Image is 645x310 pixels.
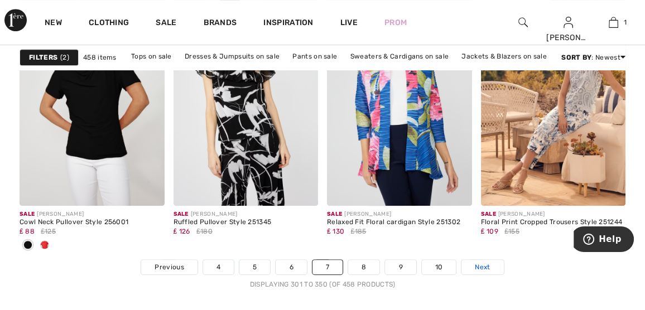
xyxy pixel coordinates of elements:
div: Displaying 301 to 350 (of 458 products) [20,279,625,289]
span: Previous [155,262,184,272]
div: Relaxed Fit Floral cardigan Style 251302 [327,219,472,226]
a: Tops on sale [126,49,177,64]
a: 7 [312,260,343,274]
img: 1ère Avenue [4,9,27,31]
iframe: Opens a widget where you can find more information [574,226,634,254]
span: Inspiration [263,18,313,30]
div: PAPAYA [36,236,53,255]
div: [PERSON_NAME] [481,210,626,219]
a: Live [340,17,358,28]
div: Cowl Neck Pullover Style 256001 [20,219,165,226]
a: 10 [422,260,456,274]
a: Dresses & Jumpsuits on sale [179,49,285,64]
a: Sweaters & Cardigans on sale [345,49,454,64]
div: Floral Print Cropped Trousers Style 251244 [481,219,626,226]
div: Black [20,236,36,255]
div: [PERSON_NAME] [327,210,472,219]
a: 5 [239,260,270,274]
strong: Sort By [561,54,591,61]
span: Next [475,262,490,272]
a: 9 [385,260,416,274]
nav: Page navigation [20,259,625,289]
span: Sale [327,211,342,217]
img: My Bag [609,16,618,29]
img: My Info [564,16,573,29]
strong: Filters [29,52,57,62]
a: Skirts on sale [275,64,330,78]
a: Prom [384,17,407,28]
a: Jackets & Blazers on sale [456,49,552,64]
a: New [45,18,62,30]
img: search the website [518,16,528,29]
span: ₤ 126 [174,227,190,235]
a: 6 [276,260,306,274]
a: Sale [156,18,176,30]
span: ₤185 [351,226,367,236]
span: Sale [20,211,35,217]
span: ₤ 130 [327,227,344,235]
div: [PERSON_NAME] [20,210,165,219]
span: ₤125 [41,226,56,236]
span: ₤180 [196,226,213,236]
span: Sale [174,211,189,217]
a: Sign In [564,17,573,27]
div: : Newest [561,52,625,62]
a: Outerwear on sale [331,64,403,78]
a: Pants on sale [287,49,343,64]
span: ₤155 [504,226,519,236]
div: [PERSON_NAME] [546,32,590,43]
span: ₤ 88 [20,227,35,235]
a: 4 [203,260,234,274]
span: 458 items [83,52,117,62]
span: ₤ 109 [481,227,498,235]
a: Clothing [89,18,129,30]
span: Sale [481,211,496,217]
span: 1 [624,17,627,27]
div: [PERSON_NAME] [174,210,319,219]
a: 1 [591,16,636,29]
a: Brands [204,18,237,30]
div: Ruffled Pullover Style 251345 [174,219,319,226]
a: Previous [141,260,197,274]
a: 8 [348,260,379,274]
span: 2 [60,52,69,62]
a: Next [461,260,503,274]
